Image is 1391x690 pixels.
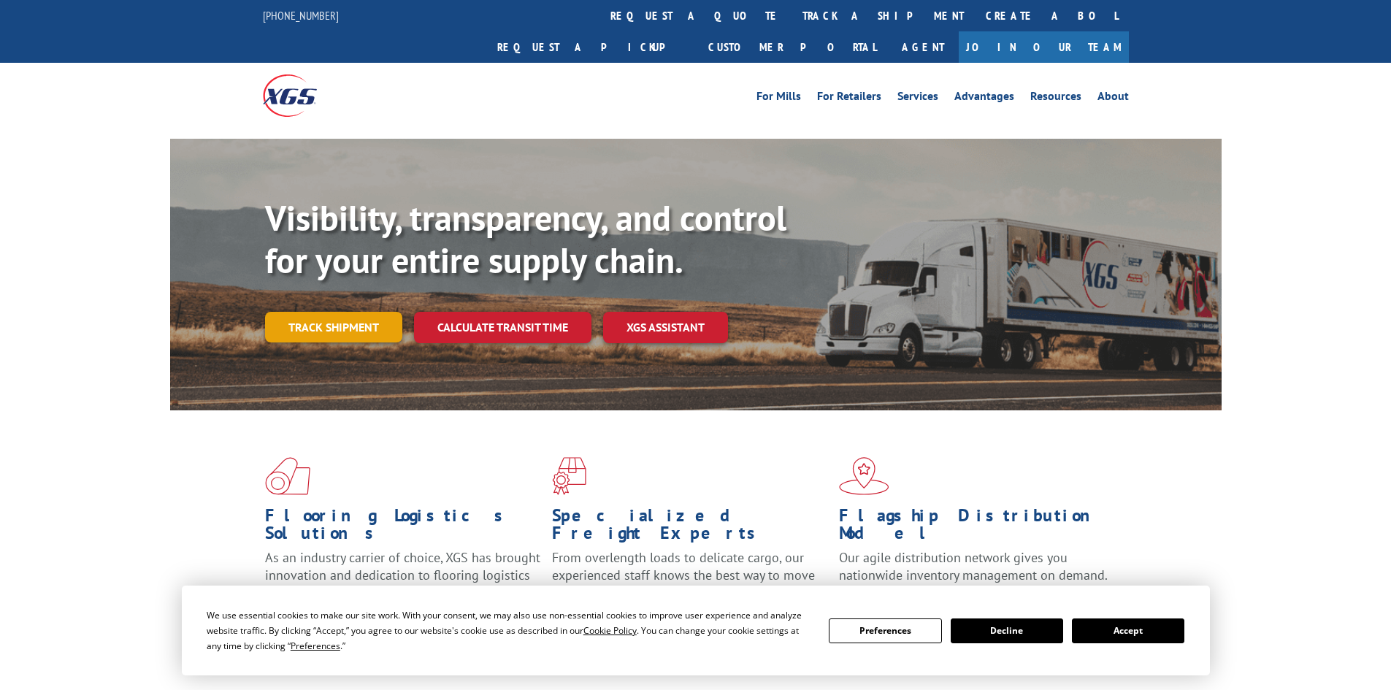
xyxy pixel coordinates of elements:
a: Join Our Team [959,31,1129,63]
b: Visibility, transparency, and control for your entire supply chain. [265,195,786,283]
a: Agent [887,31,959,63]
a: Resources [1030,91,1081,107]
a: XGS ASSISTANT [603,312,728,343]
div: Cookie Consent Prompt [182,586,1210,675]
a: For Mills [756,91,801,107]
a: Advantages [954,91,1014,107]
a: For Retailers [817,91,881,107]
div: We use essential cookies to make our site work. With your consent, we may also use non-essential ... [207,607,811,653]
a: About [1097,91,1129,107]
button: Accept [1072,618,1184,643]
img: xgs-icon-focused-on-flooring-red [552,457,586,495]
p: From overlength loads to delicate cargo, our experienced staff knows the best way to move your fr... [552,549,828,614]
span: Preferences [291,640,340,652]
h1: Specialized Freight Experts [552,507,828,549]
a: Track shipment [265,312,402,342]
span: Our agile distribution network gives you nationwide inventory management on demand. [839,549,1108,583]
a: [PHONE_NUMBER] [263,8,339,23]
button: Decline [951,618,1063,643]
h1: Flooring Logistics Solutions [265,507,541,549]
h1: Flagship Distribution Model [839,507,1115,549]
button: Preferences [829,618,941,643]
img: xgs-icon-total-supply-chain-intelligence-red [265,457,310,495]
a: Services [897,91,938,107]
a: Calculate transit time [414,312,591,343]
img: xgs-icon-flagship-distribution-model-red [839,457,889,495]
span: As an industry carrier of choice, XGS has brought innovation and dedication to flooring logistics... [265,549,540,601]
a: Request a pickup [486,31,697,63]
span: Cookie Policy [583,624,637,637]
a: Customer Portal [697,31,887,63]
